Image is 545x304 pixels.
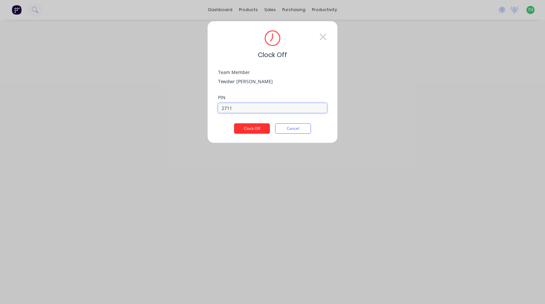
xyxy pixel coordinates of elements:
div: Tewdwr [PERSON_NAME] [218,76,327,85]
button: Cancel [275,123,311,134]
button: Clock Off [234,123,270,134]
input: Enter PIN [218,103,327,113]
div: Team Member [218,70,327,75]
div: PIN [218,95,327,100]
span: Clock Off [258,50,287,60]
